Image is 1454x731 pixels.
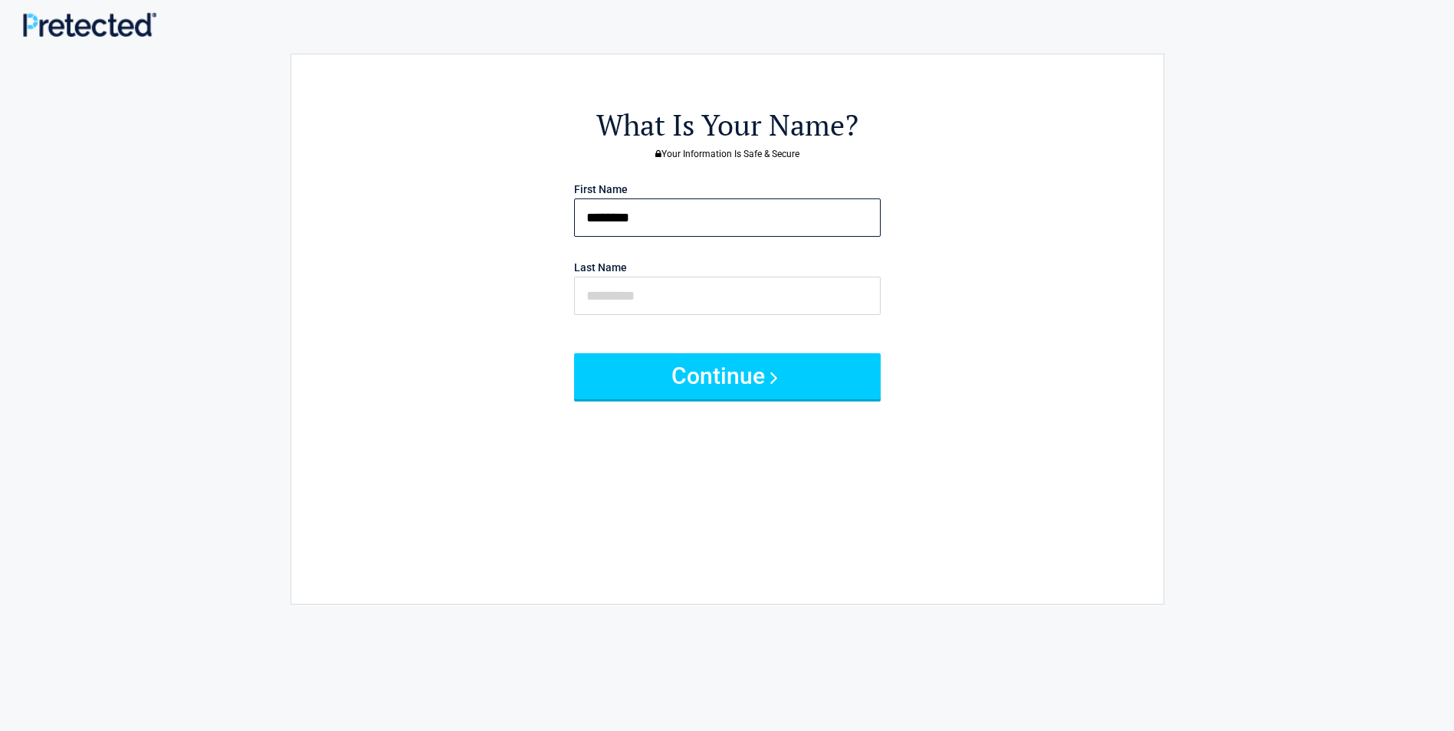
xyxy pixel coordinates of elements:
[23,12,156,36] img: Main Logo
[574,262,627,273] label: Last Name
[574,353,881,399] button: Continue
[574,184,628,195] label: First Name
[376,149,1079,159] h3: Your Information Is Safe & Secure
[376,106,1079,145] h2: What Is Your Name?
